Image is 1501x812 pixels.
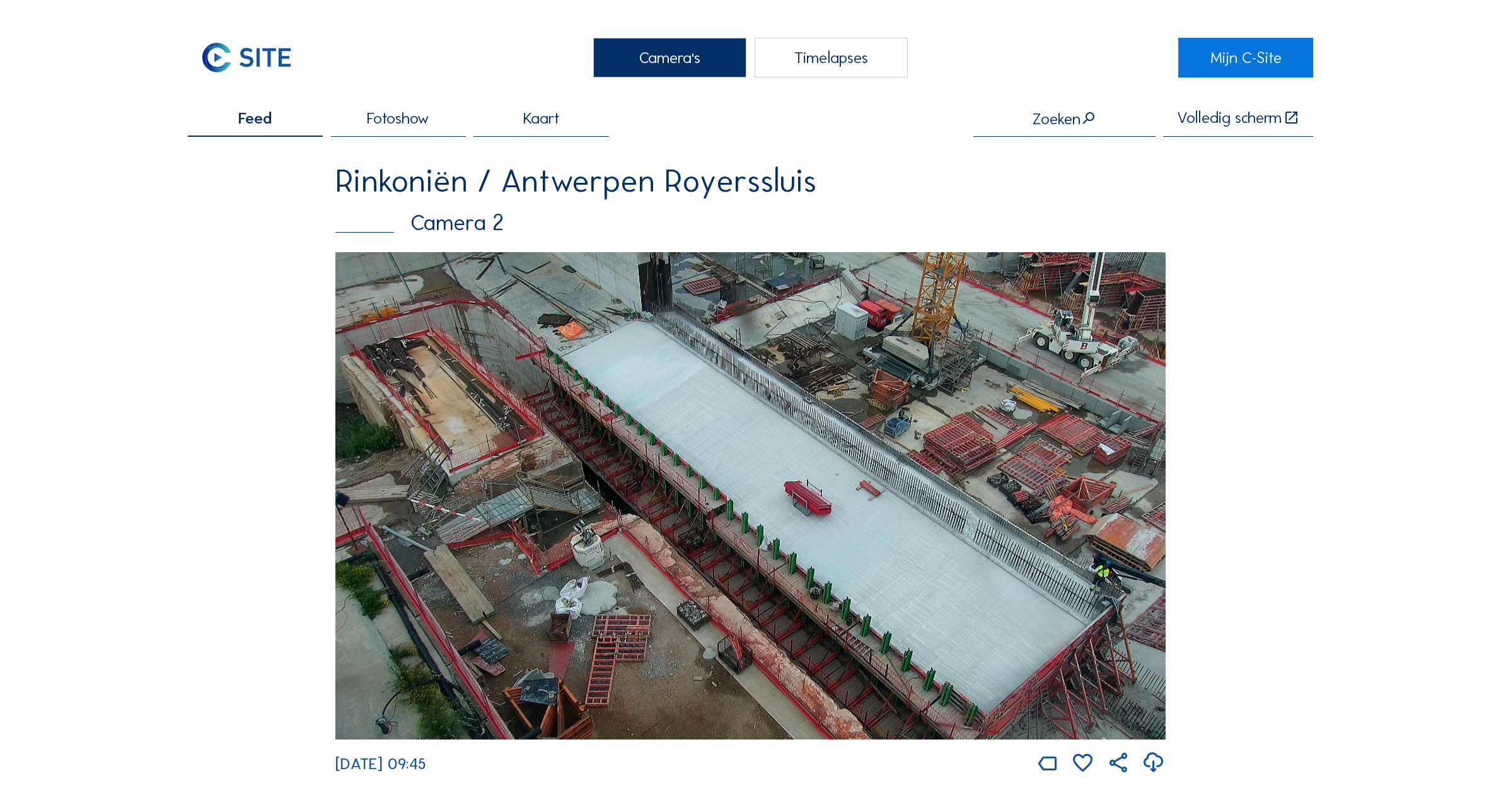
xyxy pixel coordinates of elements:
span: [DATE] 09:45 [335,754,426,774]
img: C-SITE Logo [188,38,306,78]
div: Volledig scherm [1177,110,1282,126]
img: Image [335,252,1166,739]
div: Camera's [593,38,746,78]
span: Feed [238,110,272,126]
a: Mijn C-Site [1178,38,1313,78]
span: Kaart [523,110,560,126]
a: C-SITE Logo [188,38,323,78]
span: Fotoshow [367,110,429,126]
div: Camera 2 [335,212,1166,234]
div: Timelapses [755,38,908,78]
div: Rinkoniën / Antwerpen Royerssluis [335,165,1166,197]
